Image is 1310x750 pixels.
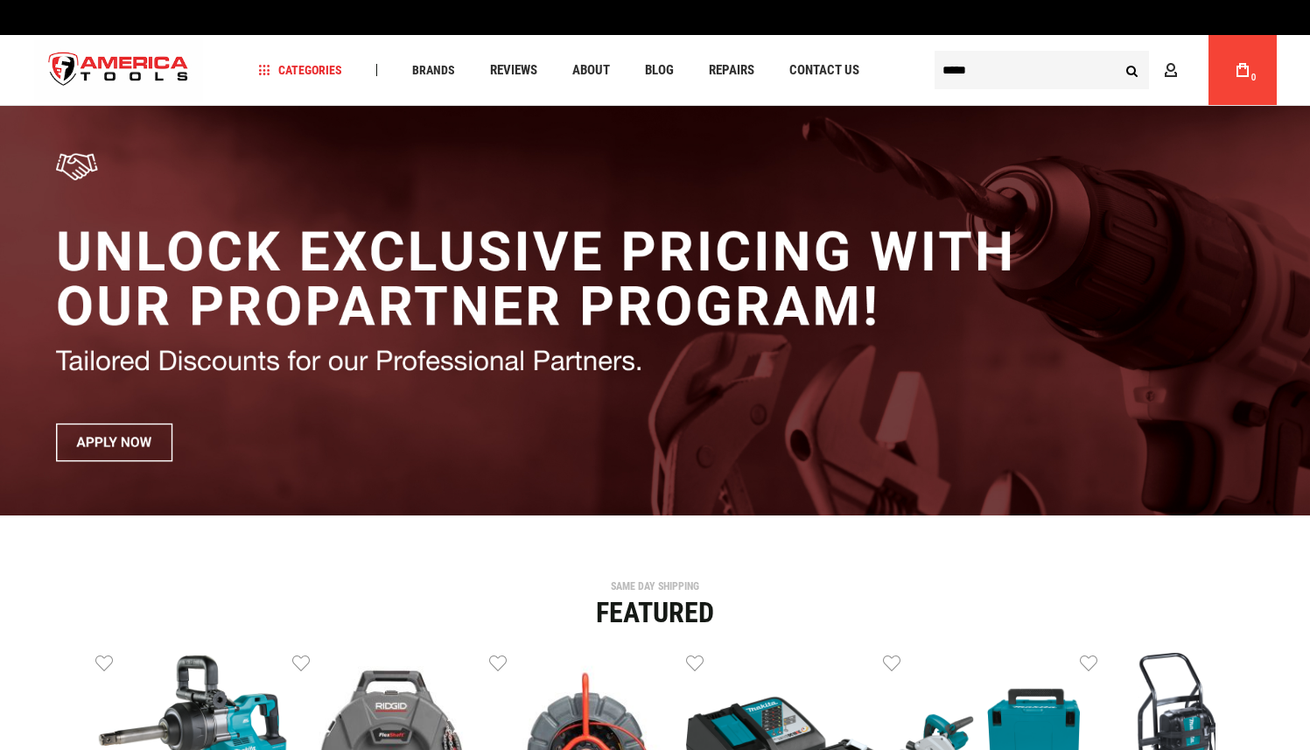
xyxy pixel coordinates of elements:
[490,64,537,77] span: Reviews
[404,59,463,82] a: Brands
[572,64,610,77] span: About
[34,38,204,103] img: America Tools
[482,59,545,82] a: Reviews
[1226,35,1259,105] a: 0
[789,64,859,77] span: Contact Us
[645,64,674,77] span: Blog
[412,64,455,76] span: Brands
[709,64,754,77] span: Repairs
[701,59,762,82] a: Repairs
[30,599,1281,627] div: Featured
[250,59,350,82] a: Categories
[564,59,618,82] a: About
[258,64,342,76] span: Categories
[34,38,204,103] a: store logo
[1251,73,1257,82] span: 0
[1116,53,1149,87] button: Search
[781,59,867,82] a: Contact Us
[30,581,1281,592] div: SAME DAY SHIPPING
[637,59,682,82] a: Blog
